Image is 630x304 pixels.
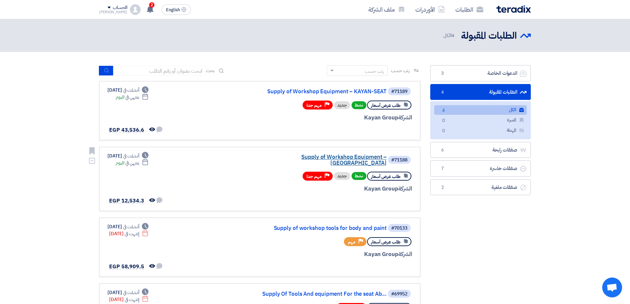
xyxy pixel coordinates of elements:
span: EGP 12,534.3 [109,197,144,205]
div: [DATE] [107,289,148,296]
span: الشركة [398,185,412,193]
span: أنشئت في [123,152,139,159]
span: ينتهي في [125,94,139,101]
a: Supply of Workshop Equipment – [GEOGRAPHIC_DATA] [254,154,387,166]
div: اليوم [116,159,148,166]
span: EGP 43,536.6 [109,126,144,134]
div: جديد [334,101,350,109]
span: 6 [439,147,446,153]
a: الكل [434,105,527,115]
span: مهم جدا [307,173,322,180]
span: الشركة [398,113,412,122]
img: profile_test.png [130,4,141,15]
button: English [162,4,191,15]
span: نشط [352,101,366,109]
div: #71188 [391,158,407,162]
span: English [166,8,180,12]
span: طلب عرض أسعار [371,102,400,109]
div: [DATE] [107,152,148,159]
a: الدعوات الخاصة3 [430,65,531,81]
span: طلب عرض أسعار [371,173,400,180]
span: أنشئت في [123,223,139,230]
span: مهم جدا [307,102,322,109]
span: إنتهت في [125,296,139,303]
a: صفقات ملغية2 [430,179,531,195]
div: Kayan Group [253,250,412,259]
span: 7 [439,165,446,172]
span: ينتهي في [125,159,139,166]
div: [PERSON_NAME] [99,10,127,14]
span: 0 [440,117,447,124]
div: Kayan Group [253,185,412,193]
span: رتب حسب [391,67,410,74]
div: رتب حسب [365,68,384,75]
div: اليوم [116,94,148,101]
div: [DATE] [107,223,148,230]
div: #69952 [391,292,407,296]
div: #71189 [391,89,407,94]
span: 4 [439,89,446,96]
a: Supply Of Tools And equipment For the seat Ab... [254,291,387,297]
a: صفقات خاسرة7 [430,160,531,177]
div: [DATE] [109,230,148,237]
a: الطلبات [450,2,488,17]
div: [DATE] [107,87,148,94]
span: الكل [443,32,456,39]
div: الحساب [113,5,127,11]
div: Kayan Group [253,113,412,122]
span: 4 [451,32,454,39]
span: EGP 58,909.5 [109,263,144,271]
div: جديد [334,172,350,180]
a: Supply of Workshop Equipment – KAYAN-SEAT [254,89,387,95]
a: الأوردرات [410,2,450,17]
span: 4 [440,107,447,114]
a: دردشة مفتوحة [602,278,622,297]
img: Teradix logo [496,5,531,13]
span: 3 [439,70,446,77]
span: مهم [348,239,356,245]
div: [DATE] [109,296,148,303]
input: ابحث بعنوان أو رقم الطلب [113,66,206,76]
a: الطلبات المقبولة4 [430,84,531,100]
a: المهملة [434,126,527,135]
span: طلب عرض أسعار [371,239,400,245]
span: نشط [352,172,366,180]
span: بحث [206,67,215,74]
span: أنشئت في [123,289,139,296]
span: الشركة [398,250,412,258]
a: صفقات رابحة6 [430,142,531,158]
a: ملف الشركة [363,2,410,17]
h2: الطلبات المقبولة [461,29,517,42]
span: 2 [439,184,446,191]
span: أنشئت في [123,87,139,94]
a: المميزة [434,115,527,125]
span: 0 [440,128,447,135]
a: Supply of workshop tools for body and paint [254,225,387,231]
div: #70133 [391,226,407,231]
span: 2 [149,2,154,8]
span: إنتهت في [125,230,139,237]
